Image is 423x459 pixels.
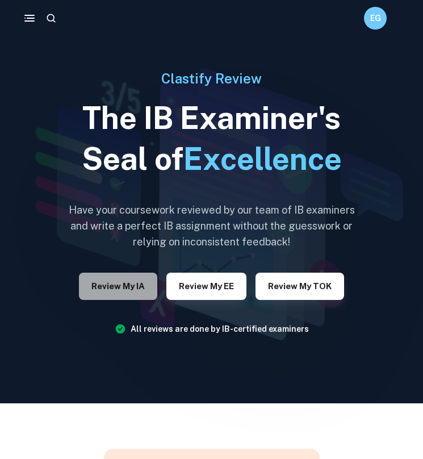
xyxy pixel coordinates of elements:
h6: Clastify Review [64,68,359,89]
span: Excellence [183,141,342,177]
button: Review my TOK [256,273,344,300]
h6: EG [369,12,382,24]
button: Review my EE [166,273,246,300]
a: All reviews are done by IB-certified examiners [131,324,309,333]
button: Review my IA [79,273,157,300]
h6: Have your coursework reviewed by our team of IB examiners and write a perfect IB assignment witho... [64,202,359,250]
h1: The IB Examiner's Seal of [64,98,359,180]
button: EG [364,7,387,30]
